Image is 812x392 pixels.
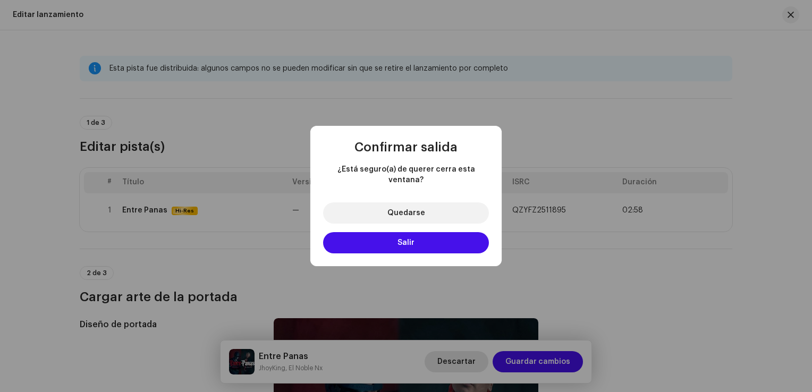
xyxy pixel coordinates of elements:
span: ¿Está seguro(a) de querer cerra esta ventana? [323,164,489,185]
span: Confirmar salida [354,141,458,154]
span: Salir [397,239,415,246]
span: Quedarse [387,209,425,217]
button: Quedarse [323,202,489,224]
button: Salir [323,232,489,253]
